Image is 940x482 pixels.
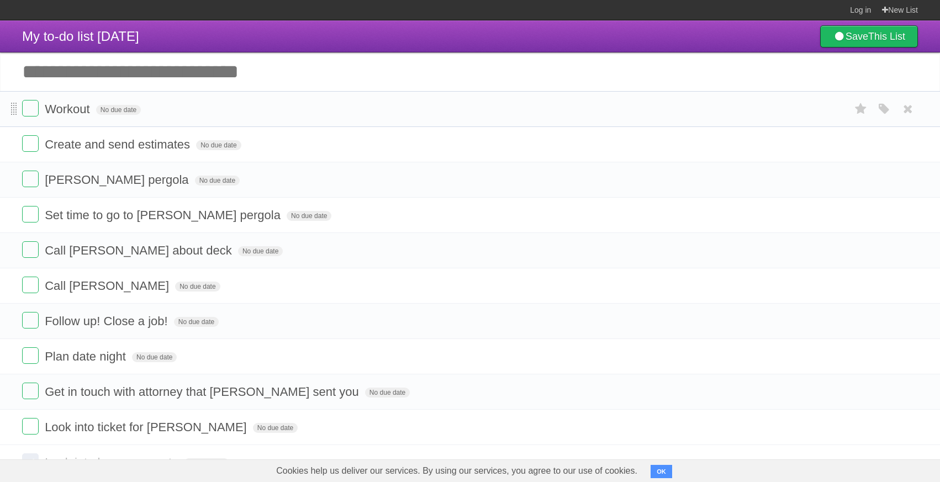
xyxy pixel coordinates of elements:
[45,385,362,399] span: Get in touch with attorney that [PERSON_NAME] sent you
[22,418,39,435] label: Done
[22,29,139,44] span: My to-do list [DATE]
[45,243,235,257] span: Call [PERSON_NAME] about deck
[851,100,872,118] label: Star task
[196,140,241,150] span: No due date
[22,277,39,293] label: Done
[265,460,648,482] span: Cookies help us deliver our services. By using our services, you agree to our use of cookies.
[820,25,918,47] a: SaveThis List
[22,206,39,223] label: Done
[45,137,193,151] span: Create and send estimates
[184,458,229,468] span: No due date
[651,465,672,478] button: OK
[365,388,410,398] span: No due date
[868,31,905,42] b: This List
[45,208,283,222] span: Set time to go to [PERSON_NAME] pergola
[132,352,177,362] span: No due date
[45,455,181,469] span: Look into home warranty
[45,173,191,187] span: [PERSON_NAME] pergola
[45,349,129,363] span: Plan date night
[22,241,39,258] label: Done
[195,176,240,186] span: No due date
[22,312,39,329] label: Done
[22,135,39,152] label: Done
[45,420,250,434] span: Look into ticket for [PERSON_NAME]
[253,423,298,433] span: No due date
[22,383,39,399] label: Done
[22,453,39,470] label: Done
[22,100,39,116] label: Done
[45,279,172,293] span: Call [PERSON_NAME]
[174,317,219,327] span: No due date
[22,347,39,364] label: Done
[96,105,141,115] span: No due date
[175,282,220,292] span: No due date
[287,211,331,221] span: No due date
[45,314,171,328] span: Follow up! Close a job!
[22,171,39,187] label: Done
[45,102,93,116] span: Workout
[238,246,283,256] span: No due date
